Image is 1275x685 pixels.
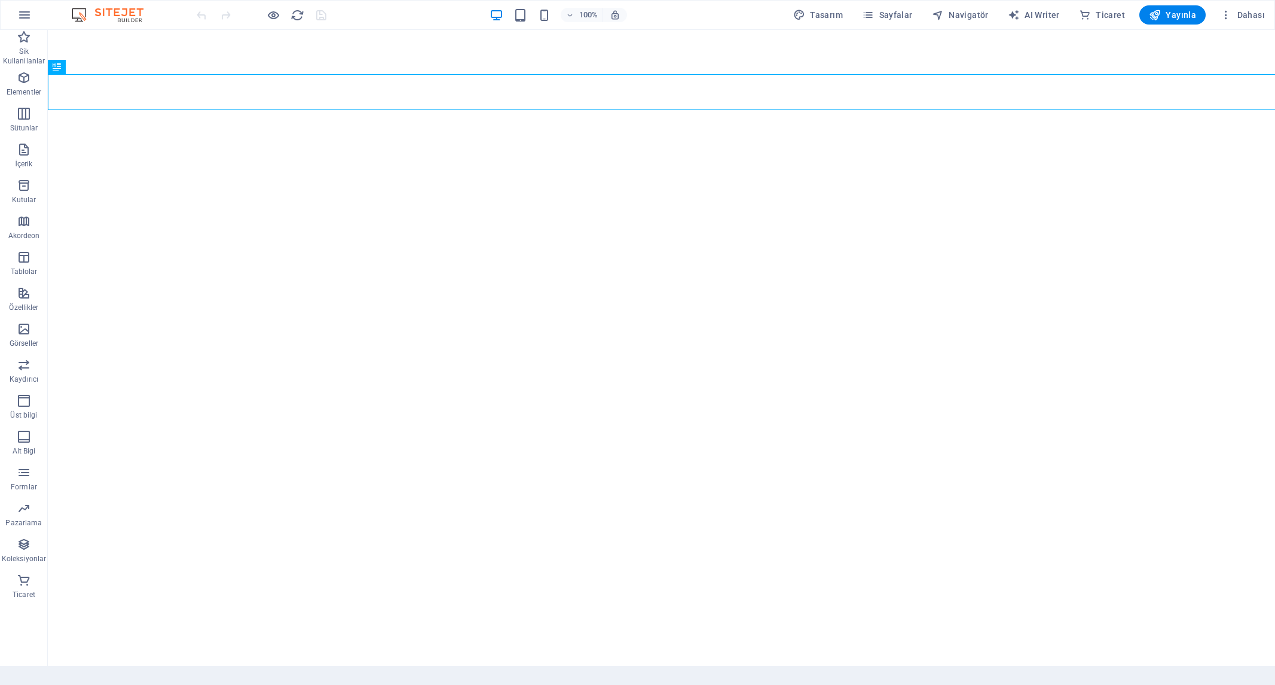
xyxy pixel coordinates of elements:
p: Alt Bigi [13,446,36,456]
button: AI Writer [1003,5,1065,25]
button: Navigatör [927,5,993,25]
button: reload [290,8,304,22]
p: Üst bilgi [10,410,37,420]
button: Sayfalar [857,5,918,25]
p: Tablolar [11,267,38,276]
i: Yeniden boyutlandırmada yakınlaştırma düzeyini seçilen cihaza uyacak şekilde otomatik olarak ayarla. [610,10,620,20]
button: Dahası [1215,5,1270,25]
span: Navigatör [932,9,989,21]
span: Yayınla [1149,9,1196,21]
span: AI Writer [1008,9,1060,21]
p: Formlar [11,482,37,492]
p: Kutular [12,195,36,205]
button: Ön izleme modundan çıkıp düzenlemeye devam etmek için buraya tıklayın [266,8,280,22]
p: Özellikler [9,303,38,312]
span: Ticaret [1079,9,1125,21]
p: Elementler [7,87,41,97]
p: Akordeon [8,231,40,240]
img: Editor Logo [69,8,158,22]
button: Yayınla [1139,5,1206,25]
p: İçerik [15,159,32,169]
div: Tasarım (Ctrl+Alt+Y) [788,5,848,25]
p: Koleksiyonlar [2,554,46,564]
button: 100% [561,8,603,22]
span: Dahası [1220,9,1265,21]
button: Tasarım [788,5,848,25]
p: Kaydırıcı [10,375,38,384]
i: Sayfayı yeniden yükleyin [291,8,304,22]
p: Görseller [10,339,38,348]
span: Sayfalar [862,9,913,21]
p: Pazarlama [5,518,42,528]
p: Sütunlar [10,123,38,133]
button: Ticaret [1074,5,1130,25]
p: Ticaret [13,590,35,599]
span: Tasarım [793,9,843,21]
h6: 100% [579,8,598,22]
